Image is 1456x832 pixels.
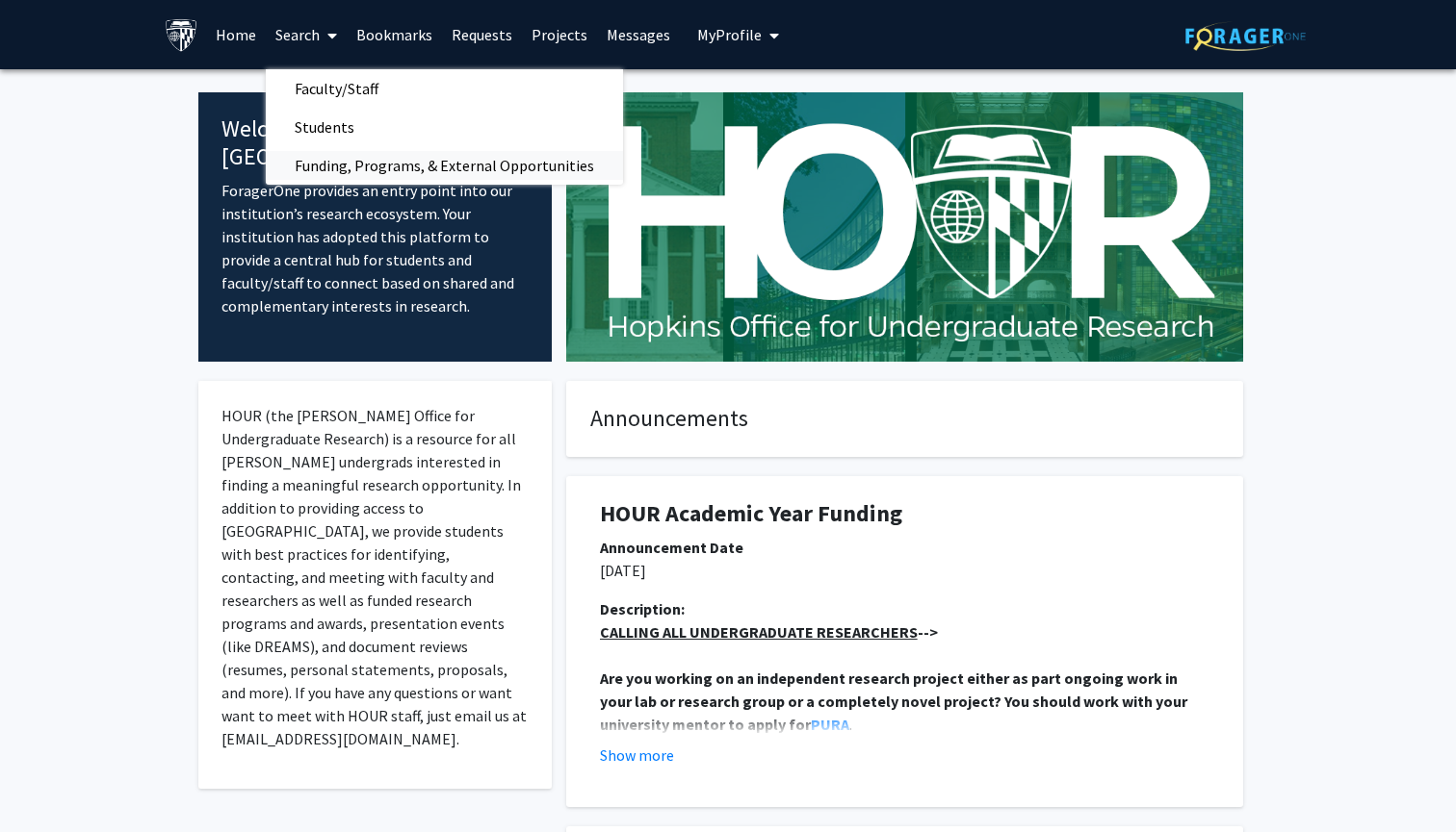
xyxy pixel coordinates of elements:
p: [DATE] [600,559,1209,582]
h4: Announcements [590,405,1219,433]
u: CALLING ALL UNDERGRADUATE RESEARCHERS [600,622,918,642]
a: Messages [597,1,680,68]
a: Home [206,1,266,68]
p: ForagerOne provides an entry point into our institution’s research ecosystem. Your institution ha... [221,179,529,317]
strong: --> [600,622,938,642]
a: Bookmarks [347,1,442,68]
p: . [600,667,1209,736]
a: Funding, Programs, & External Opportunities [266,151,623,180]
div: Description: [600,597,1209,620]
p: HOUR (the [PERSON_NAME] Office for Undergraduate Research) is a resource for all [PERSON_NAME] un... [221,404,529,750]
a: Search [266,1,347,68]
div: Announcement Date [600,536,1209,559]
button: Show more [600,744,674,767]
iframe: Chat [14,745,82,818]
span: Students [266,108,383,146]
h1: HOUR Academic Year Funding [600,500,1209,528]
span: Faculty/Staff [266,69,407,108]
span: Funding, Programs, & External Opportunities [266,146,623,185]
img: Johns Hopkins University Logo [165,18,198,52]
img: Cover Image [566,92,1243,362]
strong: Are you working on an independent research project either as part ongoing work in your lab or res... [600,668,1190,734]
h4: Welcome to [GEOGRAPHIC_DATA] [221,115,529,171]
a: Students [266,113,623,141]
span: My Profile [697,25,762,44]
img: ForagerOne Logo [1185,21,1306,51]
a: PURA [811,715,849,734]
a: Projects [522,1,597,68]
a: Faculty/Staff [266,74,623,103]
a: Requests [442,1,522,68]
